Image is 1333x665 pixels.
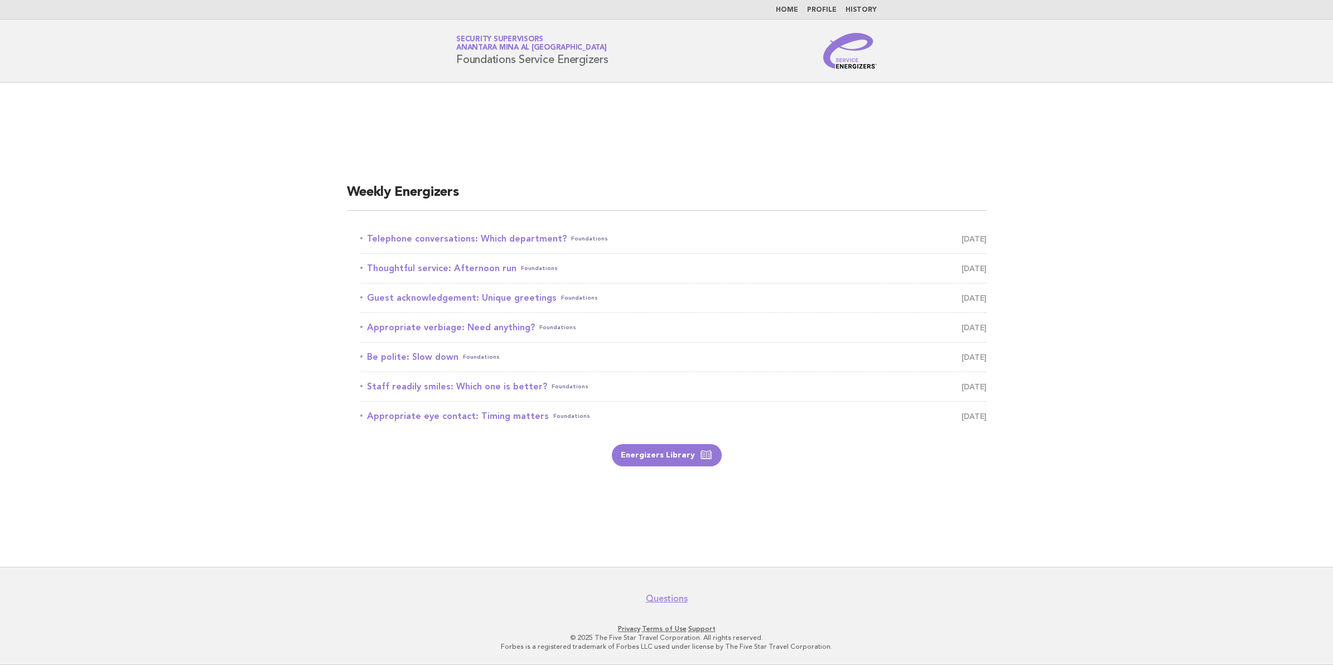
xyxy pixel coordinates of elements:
[325,633,1008,642] p: © 2025 The Five Star Travel Corporation. All rights reserved.
[456,45,607,52] span: Anantara Mina al [GEOGRAPHIC_DATA]
[642,625,687,633] a: Terms of Use
[962,290,987,306] span: [DATE]
[360,320,987,335] a: Appropriate verbiage: Need anything?Foundations [DATE]
[646,593,688,604] a: Questions
[360,261,987,276] a: Thoughtful service: Afternoon runFoundations [DATE]
[962,231,987,247] span: [DATE]
[360,231,987,247] a: Telephone conversations: Which department?Foundations [DATE]
[962,349,987,365] span: [DATE]
[325,642,1008,651] p: Forbes is a registered trademark of Forbes LLC used under license by The Five Star Travel Corpora...
[347,184,987,211] h2: Weekly Energizers
[360,408,987,424] a: Appropriate eye contact: Timing mattersFoundations [DATE]
[962,379,987,394] span: [DATE]
[807,7,837,13] a: Profile
[521,261,558,276] span: Foundations
[561,290,598,306] span: Foundations
[962,408,987,424] span: [DATE]
[360,379,987,394] a: Staff readily smiles: Which one is better?Foundations [DATE]
[618,625,640,633] a: Privacy
[688,625,716,633] a: Support
[456,36,607,51] a: Security SupervisorsAnantara Mina al [GEOGRAPHIC_DATA]
[776,7,798,13] a: Home
[571,231,608,247] span: Foundations
[962,320,987,335] span: [DATE]
[552,379,588,394] span: Foundations
[612,444,722,466] a: Energizers Library
[846,7,877,13] a: History
[962,261,987,276] span: [DATE]
[360,290,987,306] a: Guest acknowledgement: Unique greetingsFoundations [DATE]
[463,349,500,365] span: Foundations
[539,320,576,335] span: Foundations
[823,33,877,69] img: Service Energizers
[325,624,1008,633] p: · ·
[360,349,987,365] a: Be polite: Slow downFoundations [DATE]
[456,36,608,65] h1: Foundations Service Energizers
[553,408,590,424] span: Foundations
